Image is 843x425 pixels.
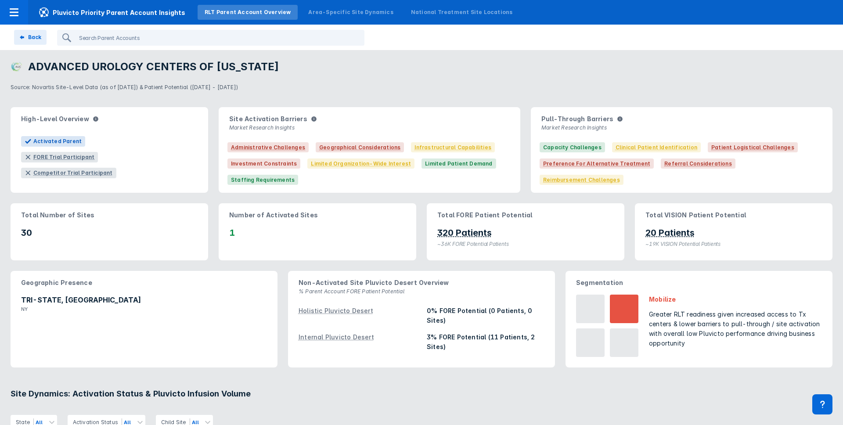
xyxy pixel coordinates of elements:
span: Activated Parent [33,137,82,145]
figcaption: ~19K VISION Potential Patients [645,238,822,250]
div: Area-Specific Site Dynamics [308,8,393,16]
p: Total FORE Patient Potential [437,210,614,220]
img: advanced-urology-centers-of-new-york [11,61,23,73]
p: 20 Patients [645,227,695,238]
p: Non-Activated Site Pluvicto Desert Overview [299,278,544,288]
h3: Site Dynamics: Activation Status & Pluvicto Infusion Volume [11,389,832,399]
h3: ADVANCED UROLOGY CENTERS OF [US_STATE] [28,61,279,72]
p: Market Research Insights [541,124,822,132]
p: TRI-STATE, [GEOGRAPHIC_DATA] [21,295,267,305]
button: Back [14,30,47,45]
span: Infrastructural Capabilities [414,144,491,151]
p: 30 [11,227,208,249]
span: Pull-Through Barriers [541,114,617,124]
div: RLT Parent Account Overview [205,8,291,16]
span: Reimbursement Challenges [543,176,620,183]
div: Internal Pluvicto Desert [299,333,374,341]
p: Segmentation [576,278,822,288]
a: RLT Parent Account Overview [198,5,298,20]
div: Holistic Pluvicto Desert [299,307,373,314]
span: Administrative Challenges [231,144,305,151]
div: National Treatment Site Locations [411,8,513,16]
span: Preference for Alternative Treatment [543,160,650,167]
p: NY [21,305,267,313]
p: % Parent Account FORE Patient Potential [299,288,544,295]
span: Site Activation Barriers [229,114,311,124]
p: 1 [219,227,416,249]
p: 320 Patients [437,227,492,238]
div: Competitor Trial Participant [33,169,113,176]
p: Total VISION Patient Potential [645,210,822,220]
a: National Treatment Site Locations [404,5,520,20]
span: Geographical Considerations [319,144,400,151]
div: Support and data inquiry [812,394,832,414]
div: 0% FORE Potential (0 Patients, 0 Sites) [427,306,544,325]
p: Number of Activated Sites [229,210,406,220]
p: Total Number of Sites [21,210,198,220]
figcaption: ~36K FORE Potential Patients [437,238,614,250]
div: 3% FORE Potential (11 Patients, 2 Sites) [427,332,544,352]
div: Mobilize [649,295,822,304]
p: Market Research Insights [229,124,510,132]
span: Capacity Challenges [543,144,602,151]
div: Back [28,33,41,41]
p: Source: Novartis Site-Level Data (as of [DATE]) & Patient Potential ([DATE] - [DATE]) [11,80,832,91]
span: Limited Patient Demand [425,160,492,167]
span: Patient Logistical Challenges [711,144,794,151]
a: Area-Specific Site Dynamics [301,5,400,20]
input: Search Parent Accounts [76,31,339,45]
span: Pluvicto Priority Parent Account Insights [28,7,196,18]
span: Limited Organization-Wide Interest [311,160,411,167]
span: Clinical Patient Identification [616,144,697,151]
p: Geographic Presence [21,278,267,288]
span: Investment Constraints [231,160,297,167]
div: FORE Trial Participant [33,154,94,160]
span: Staffing Requirements [231,176,295,183]
div: Greater RLT readiness given increased access to Tx centers & lower barriers to pull-through / sit... [649,310,822,348]
span: High-Level Overview [21,114,93,124]
span: Referral Considerations [664,160,732,167]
